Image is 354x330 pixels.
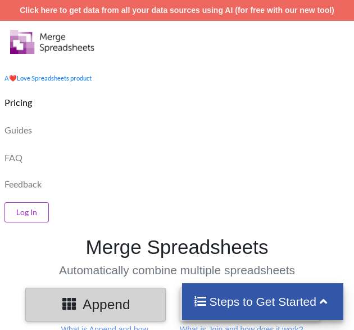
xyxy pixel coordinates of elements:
[4,152,22,164] p: FAQ
[4,97,32,109] p: Pricing
[20,6,334,15] a: Click here to get data from all your data sources using AI (for free with our new tool)
[4,202,49,222] button: Log In
[4,74,92,82] a: AheartLove Spreadsheets product
[4,180,42,189] span: Feedback
[4,124,32,136] p: Guides
[10,30,94,54] img: Logo.png
[34,296,157,313] h3: Append
[193,295,332,309] h4: Steps to Get Started
[9,74,17,82] span: heart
